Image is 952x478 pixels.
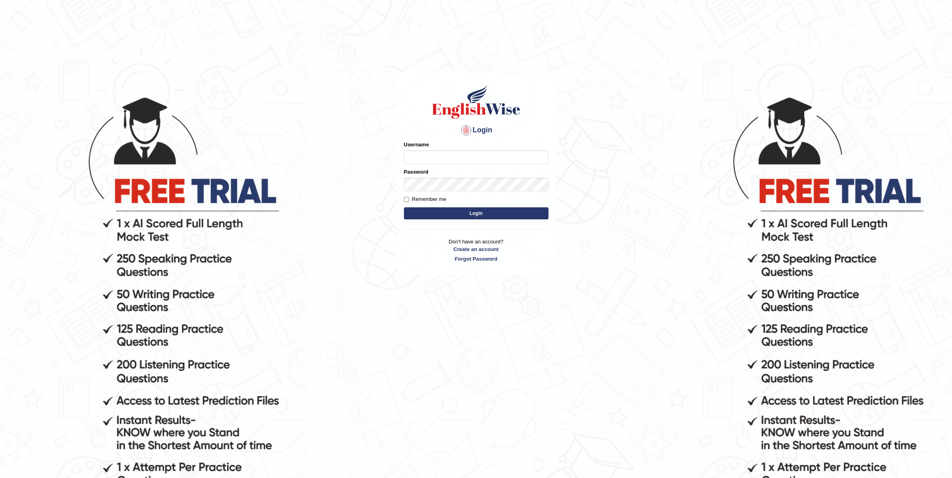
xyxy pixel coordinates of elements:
input: Remember me [404,197,409,202]
button: Login [404,207,548,219]
a: Create an account [404,245,548,253]
h4: Login [404,124,548,137]
label: Password [404,168,428,176]
label: Username [404,141,429,148]
img: Logo of English Wise sign in for intelligent practice with AI [430,84,522,120]
p: Don't have an account? [404,238,548,263]
a: Forgot Password [404,255,548,263]
label: Remember me [404,195,446,203]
